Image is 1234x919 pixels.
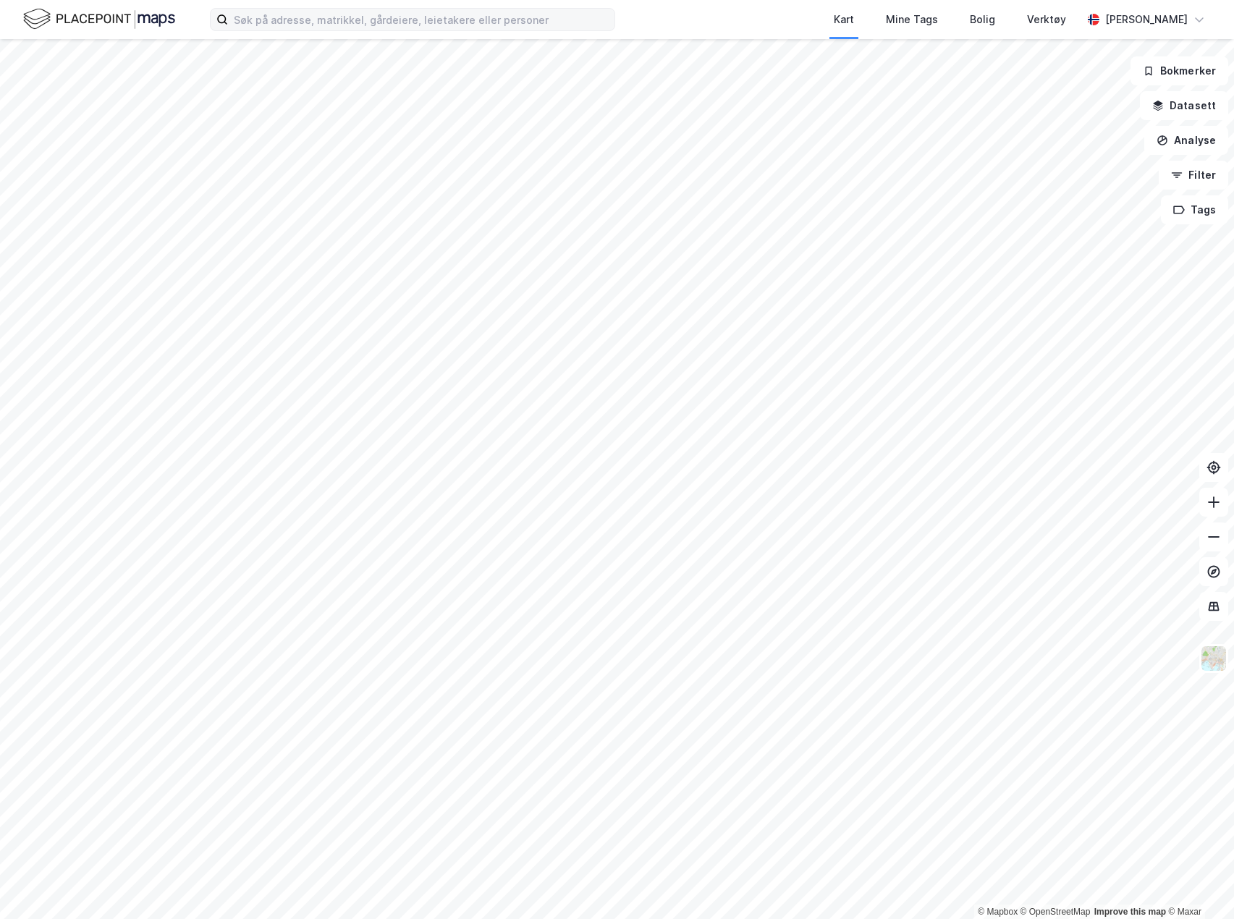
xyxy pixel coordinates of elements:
[1094,907,1166,917] a: Improve this map
[1162,850,1234,919] iframe: Chat Widget
[1105,11,1188,28] div: [PERSON_NAME]
[886,11,938,28] div: Mine Tags
[1131,56,1228,85] button: Bokmerker
[1162,850,1234,919] div: Kontrollprogram for chat
[978,907,1018,917] a: Mapbox
[1200,645,1227,672] img: Z
[1027,11,1066,28] div: Verktøy
[834,11,854,28] div: Kart
[970,11,995,28] div: Bolig
[1161,195,1228,224] button: Tags
[1159,161,1228,190] button: Filter
[23,7,175,32] img: logo.f888ab2527a4732fd821a326f86c7f29.svg
[1020,907,1091,917] a: OpenStreetMap
[1140,91,1228,120] button: Datasett
[1144,126,1228,155] button: Analyse
[228,9,614,30] input: Søk på adresse, matrikkel, gårdeiere, leietakere eller personer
